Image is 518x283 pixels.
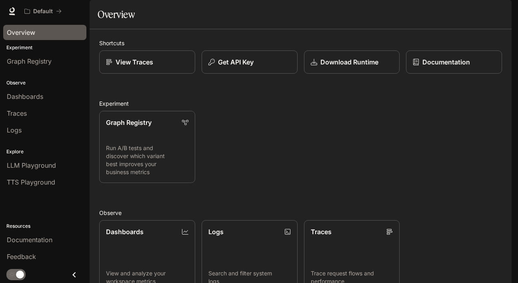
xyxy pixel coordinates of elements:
a: Graph RegistryRun A/B tests and discover which variant best improves your business metrics [99,111,195,183]
a: Download Runtime [304,50,400,74]
h2: Shortcuts [99,39,502,47]
p: Download Runtime [320,57,378,67]
button: All workspaces [21,3,65,19]
p: Logs [208,227,224,237]
p: Traces [311,227,332,237]
p: Run A/B tests and discover which variant best improves your business metrics [106,144,188,176]
p: Get API Key [218,57,254,67]
p: Default [33,8,53,15]
p: Documentation [422,57,470,67]
h2: Experiment [99,99,502,108]
h1: Overview [98,6,135,22]
a: View Traces [99,50,195,74]
button: Get API Key [202,50,298,74]
p: Graph Registry [106,118,152,127]
h2: Observe [99,209,502,217]
p: View Traces [116,57,153,67]
p: Dashboards [106,227,144,237]
a: Documentation [406,50,502,74]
